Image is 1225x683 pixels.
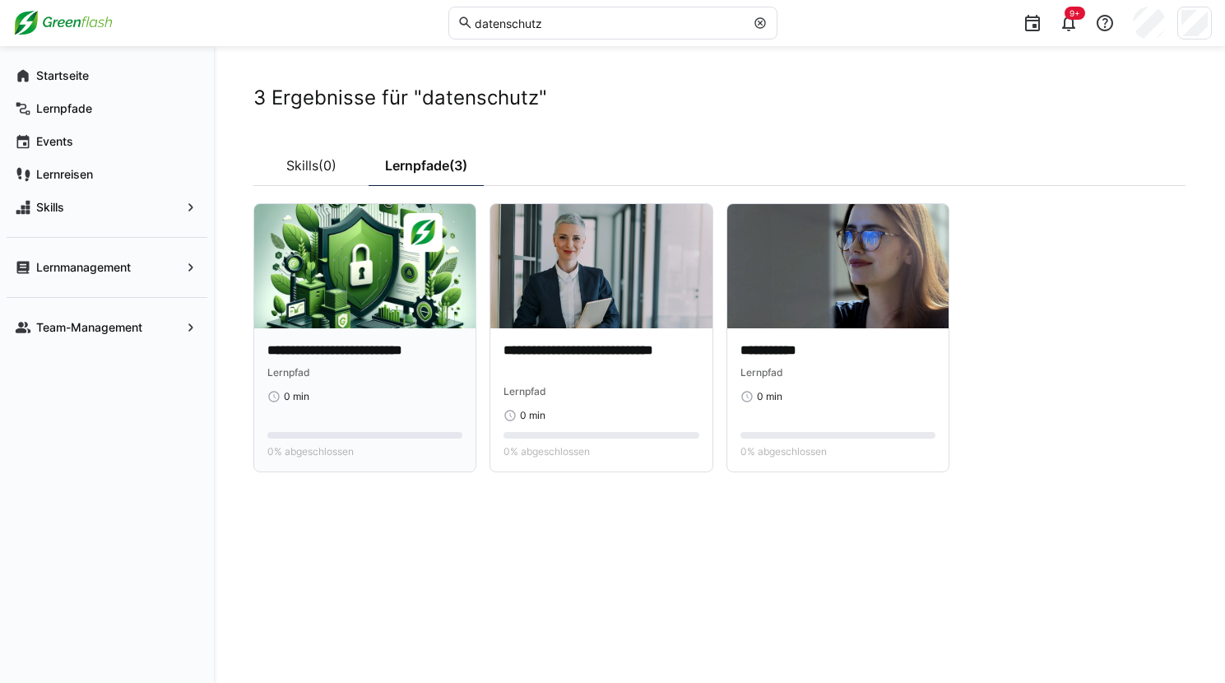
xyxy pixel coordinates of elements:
[1070,8,1080,18] span: 9+
[318,159,336,172] span: (0)
[490,204,712,328] img: image
[740,445,827,458] span: 0% abgeschlossen
[473,16,745,30] input: Skills und Lernpfade durchsuchen…
[503,385,546,397] span: Lernpfad
[727,204,949,328] img: image
[740,366,783,379] span: Lernpfad
[369,145,484,186] a: Lernpfade(3)
[253,145,369,186] a: Skills(0)
[449,159,467,172] span: (3)
[253,86,1186,110] h2: 3 Ergebnisse für "datenschutz"
[284,390,309,403] span: 0 min
[503,445,590,458] span: 0% abgeschlossen
[757,390,782,403] span: 0 min
[267,445,354,458] span: 0% abgeschlossen
[254,204,476,328] img: image
[267,366,310,379] span: Lernpfad
[520,409,545,422] span: 0 min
